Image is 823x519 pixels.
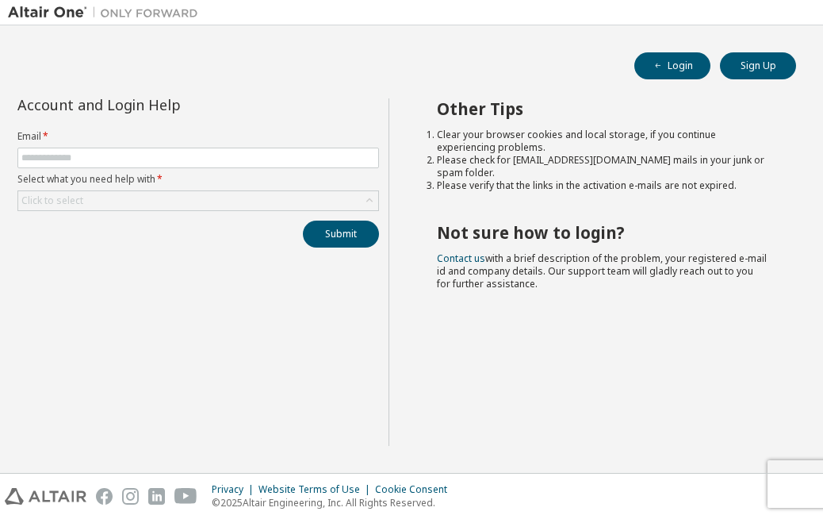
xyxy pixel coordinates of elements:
[122,488,139,505] img: instagram.svg
[17,173,379,186] label: Select what you need help with
[148,488,165,505] img: linkedin.svg
[303,221,379,248] button: Submit
[18,191,378,210] div: Click to select
[17,130,379,143] label: Email
[437,222,767,243] h2: Not sure how to login?
[437,252,767,290] span: with a brief description of the problem, your registered e-mail id and company details. Our suppo...
[21,194,83,207] div: Click to select
[437,154,767,179] li: Please check for [EMAIL_ADDRESS][DOMAIN_NAME] mails in your junk or spam folder.
[437,129,767,154] li: Clear your browser cookies and local storage, if you continue experiencing problems.
[258,483,375,496] div: Website Terms of Use
[375,483,457,496] div: Cookie Consent
[5,488,86,505] img: altair_logo.svg
[174,488,197,505] img: youtube.svg
[17,98,307,111] div: Account and Login Help
[720,52,796,79] button: Sign Up
[634,52,710,79] button: Login
[437,252,485,265] a: Contact us
[8,5,206,21] img: Altair One
[96,488,113,505] img: facebook.svg
[212,496,457,509] p: © 2025 Altair Engineering, Inc. All Rights Reserved.
[437,179,767,192] li: Please verify that the links in the activation e-mails are not expired.
[212,483,258,496] div: Privacy
[437,98,767,119] h2: Other Tips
